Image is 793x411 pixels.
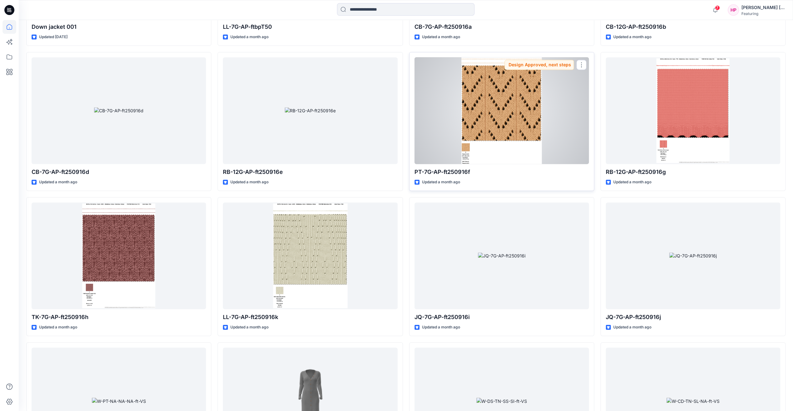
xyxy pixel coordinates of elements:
p: JQ-7G-AP-ft250916i [414,313,589,322]
p: Updated a month ago [230,34,269,40]
a: TK-7G-AP-ft250916h [32,202,206,309]
p: LL-7G-AP-ft250916k [223,313,397,322]
p: CB-7G-AP-ft250916a [414,23,589,31]
p: Updated a month ago [39,179,77,185]
a: RB-12G-AP-ft250916g [606,57,780,164]
p: RB-12G-AP-ft250916e [223,168,397,176]
p: Updated a month ago [422,179,460,185]
p: Updated [DATE] [39,34,68,40]
div: Featuring [741,11,785,16]
p: Updated a month ago [230,324,269,331]
p: LL-7G-AP-ftbpT50 [223,23,397,31]
p: CB-12G-AP-ft250916b [606,23,780,31]
div: HP [728,4,739,16]
div: [PERSON_NAME] [PERSON_NAME] [741,4,785,11]
p: Updated a month ago [613,34,651,40]
p: PT-7G-AP-ft250916f [414,168,589,176]
p: Updated a month ago [39,324,77,331]
a: CB-7G-AP-ft250916d [32,57,206,164]
a: RB-12G-AP-ft250916e [223,57,397,164]
p: Updated a month ago [422,34,460,40]
p: CB-7G-AP-ft250916d [32,168,206,176]
p: Updated a month ago [613,324,651,331]
a: JQ-7G-AP-ft250916j [606,202,780,309]
a: PT-7G-AP-ft250916f [414,57,589,164]
p: Updated a month ago [230,179,269,185]
a: LL-7G-AP-ft250916k [223,202,397,309]
p: RB-12G-AP-ft250916g [606,168,780,176]
p: JQ-7G-AP-ft250916j [606,313,780,322]
p: Updated a month ago [613,179,651,185]
a: JQ-7G-AP-ft250916i [414,202,589,309]
p: Down jacket 001 [32,23,206,31]
span: 7 [715,5,720,10]
p: TK-7G-AP-ft250916h [32,313,206,322]
p: Updated a month ago [422,324,460,331]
